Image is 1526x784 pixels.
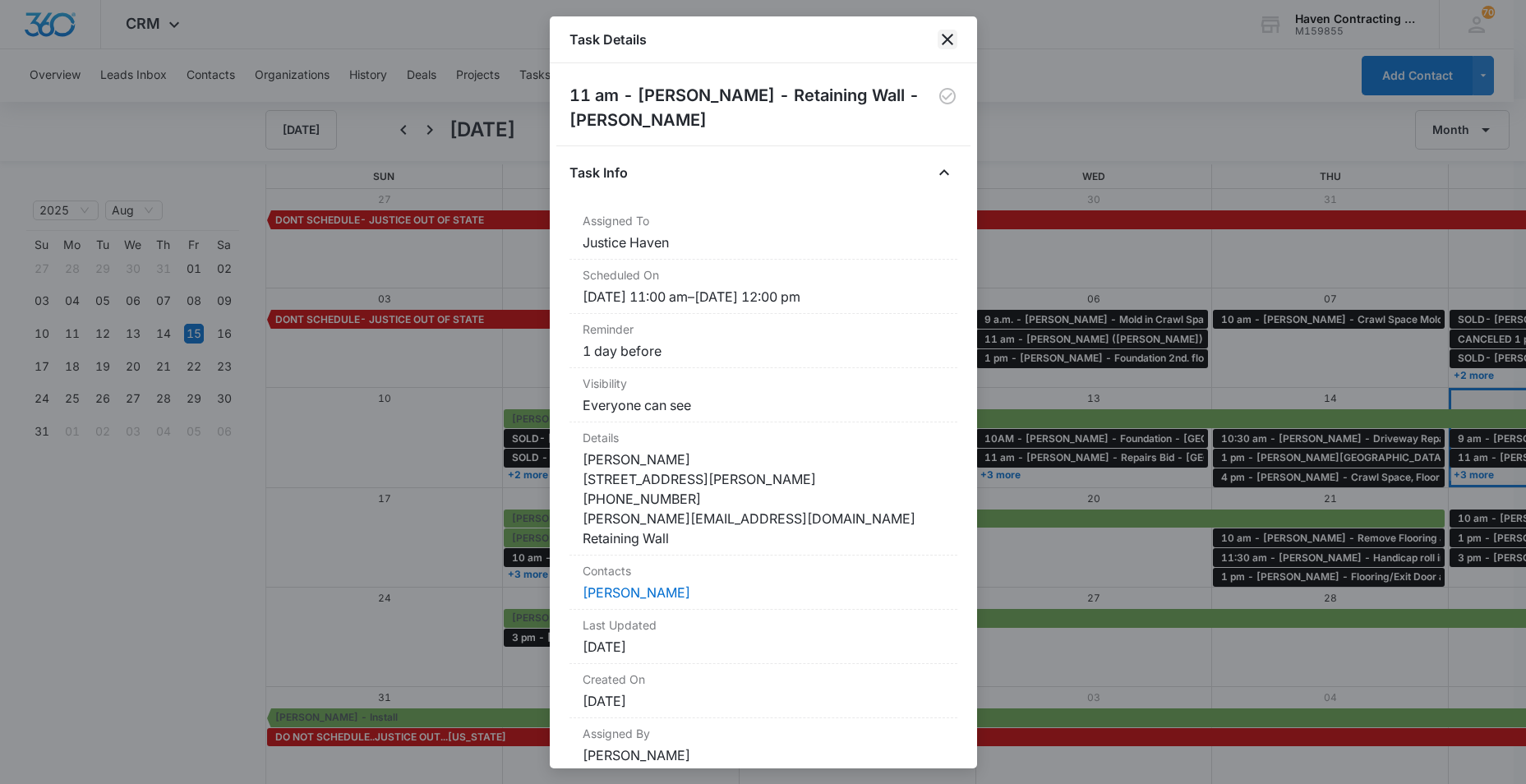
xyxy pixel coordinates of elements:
[583,395,944,415] dd: Everyone can see
[583,745,944,765] dd: [PERSON_NAME]
[569,610,957,664] div: Last Updated[DATE]
[569,163,628,182] h4: Task Info
[583,725,944,742] dt: Assigned By
[583,616,944,634] dt: Last Updated
[569,314,957,368] div: Reminder1 day before
[583,562,944,579] dt: Contacts
[569,368,957,422] div: VisibilityEveryone can see
[938,30,957,49] button: close
[583,671,944,688] dt: Created On
[569,664,957,718] div: Created On[DATE]
[583,375,944,392] dt: Visibility
[569,556,957,610] div: Contacts[PERSON_NAME]
[583,321,944,338] dt: Reminder
[569,260,957,314] div: Scheduled On[DATE] 11:00 am–[DATE] 12:00 pm
[583,584,690,601] a: [PERSON_NAME]
[583,450,944,548] dd: [PERSON_NAME] [STREET_ADDRESS][PERSON_NAME] [PHONE_NUMBER] [PERSON_NAME][EMAIL_ADDRESS][DOMAIN_NA...
[569,205,957,260] div: Assigned ToJustice Haven
[583,429,944,446] dt: Details
[569,30,647,49] h1: Task Details
[583,691,944,711] dd: [DATE]
[569,83,938,132] h2: 11 am - [PERSON_NAME] - Retaining Wall - [PERSON_NAME]
[931,159,957,186] button: Close
[569,718,957,772] div: Assigned By[PERSON_NAME]
[569,422,957,556] div: Details[PERSON_NAME] [STREET_ADDRESS][PERSON_NAME] [PHONE_NUMBER] [PERSON_NAME][EMAIL_ADDRESS][DO...
[583,266,944,284] dt: Scheduled On
[583,341,944,361] dd: 1 day before
[583,233,944,252] dd: Justice Haven
[583,212,944,229] dt: Assigned To
[583,637,944,657] dd: [DATE]
[583,287,944,307] dd: [DATE] 11:00 am – [DATE] 12:00 pm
